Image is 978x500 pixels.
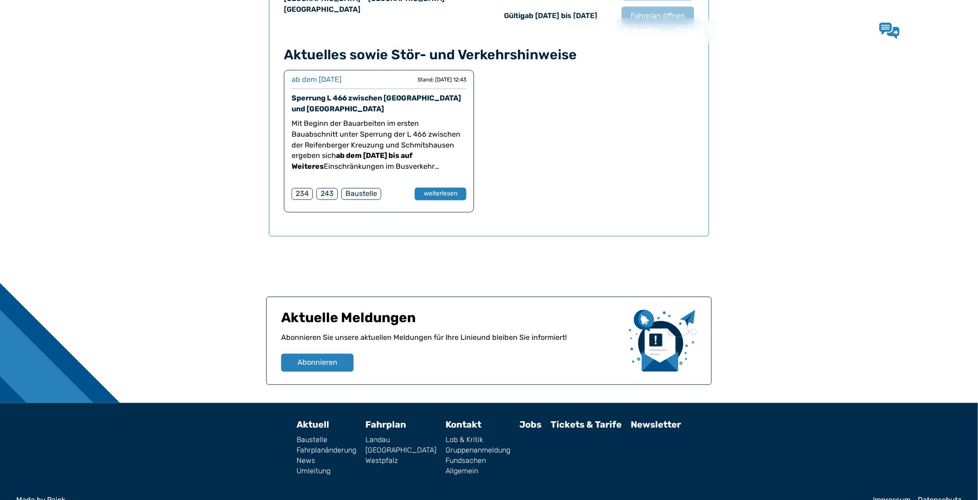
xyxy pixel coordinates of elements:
[631,419,681,430] a: Newsletter
[617,19,668,43] a: Fahrplan
[292,94,461,113] a: Sperrung L 466 zwischen [GEOGRAPHIC_DATA] und [GEOGRAPHIC_DATA]
[629,310,697,372] img: newsletter
[341,188,381,200] div: Baustelle
[297,419,330,430] a: Aktuell
[297,457,357,465] a: News
[29,22,64,40] a: QNV Logo
[520,419,542,430] a: Jobs
[366,447,437,454] a: [GEOGRAPHIC_DATA]
[551,419,622,430] a: Tickets & Tarife
[366,457,437,465] a: Westpfalz
[446,419,482,430] a: Kontakt
[417,76,466,83] div: Stand: [DATE] 12:43
[631,10,685,21] span: Fahrplan öffnen
[292,188,313,200] div: 234
[316,188,338,200] div: 243
[446,437,511,444] a: Lob & Kritik
[297,357,337,368] span: Abonnieren
[281,333,622,354] p: Abonnieren Sie unsere aktuellen Meldungen für Ihre Linie und bleiben Sie informiert!
[907,25,954,35] span: Lob & Kritik
[573,19,617,43] a: Aktuell
[746,19,773,43] a: Wir
[281,310,622,333] h1: Aktuelle Meldungen
[366,437,437,444] a: Landau
[297,468,357,475] a: Umleitung
[292,74,341,85] div: ab dem [DATE]
[773,19,808,43] a: Jobs
[292,118,466,172] p: Mit Beginn der Bauarbeiten im ersten Bauabschnitt unter Sperrung der L 466 zwischen der Reifenber...
[297,447,357,454] a: Fahrplanänderung
[292,152,412,171] strong: ab dem [DATE] bis auf Weiteres
[622,7,694,25] button: Fahrplan öffnen
[504,10,613,21] div: Gültig ab [DATE] bis [DATE]
[808,19,855,43] a: Kontakt
[446,447,511,454] a: Gruppenanmeldung
[879,23,954,39] a: Lob & Kritik
[297,437,357,444] a: Baustelle
[415,188,466,200] button: weiterlesen
[366,419,407,430] a: Fahrplan
[29,24,64,37] img: QNV Logo
[281,354,354,372] button: Abonnieren
[446,468,511,475] a: Allgemein
[668,19,746,43] a: Tickets & Tarife
[284,47,694,63] h4: Aktuelles sowie Stör- und Verkehrshinweise
[446,457,511,465] a: Fundsachen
